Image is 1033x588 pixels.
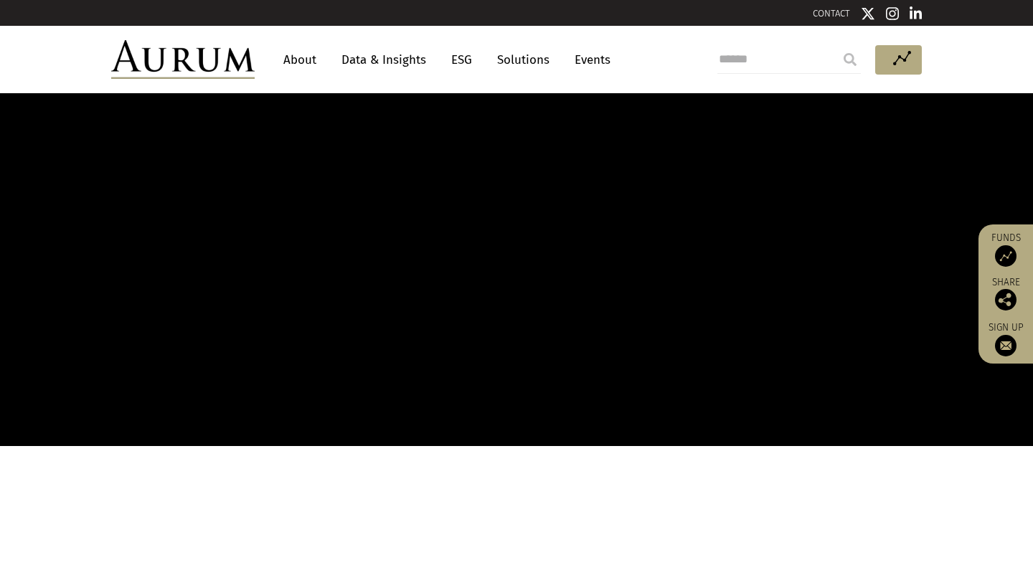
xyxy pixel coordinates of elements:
img: Aurum [111,40,255,79]
img: Twitter icon [861,6,875,21]
img: Sign up to our newsletter [995,335,1017,356]
a: Solutions [490,47,557,73]
a: Sign up [986,321,1026,356]
div: Share [986,278,1026,310]
a: ESG [444,47,479,73]
img: Linkedin icon [910,6,923,21]
img: Instagram icon [886,6,899,21]
img: Share this post [995,289,1017,310]
a: About [276,47,324,73]
img: Access Funds [995,245,1017,267]
a: Funds [986,232,1026,267]
a: Events [567,47,610,73]
a: Data & Insights [334,47,433,73]
input: Submit [836,45,864,74]
a: CONTACT [813,8,850,19]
